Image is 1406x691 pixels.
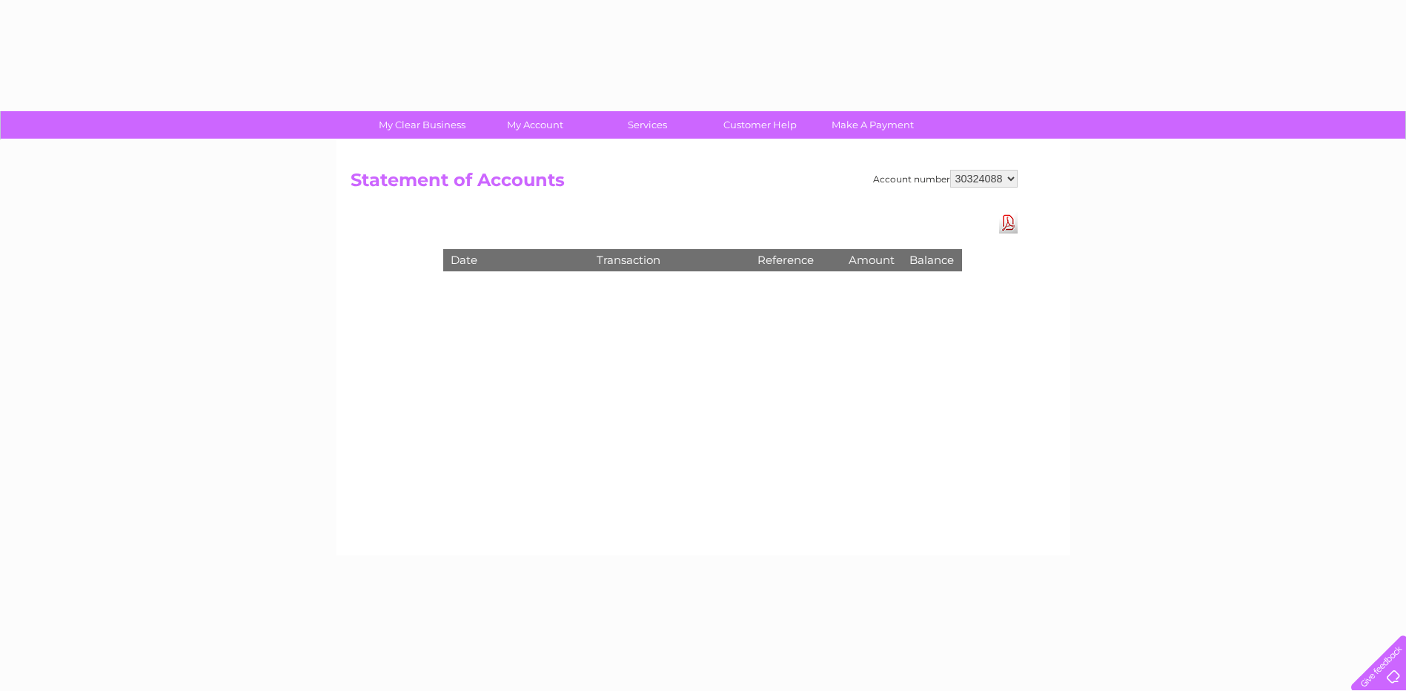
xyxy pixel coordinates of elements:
th: Transaction [589,249,749,271]
th: Balance [902,249,961,271]
a: Customer Help [699,111,821,139]
a: My Clear Business [361,111,483,139]
th: Date [443,249,590,271]
a: My Account [474,111,596,139]
th: Amount [841,249,902,271]
th: Reference [750,249,842,271]
h2: Statement of Accounts [351,170,1018,198]
div: Account number [873,170,1018,188]
a: Make A Payment [812,111,934,139]
a: Download Pdf [999,212,1018,234]
a: Services [586,111,709,139]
